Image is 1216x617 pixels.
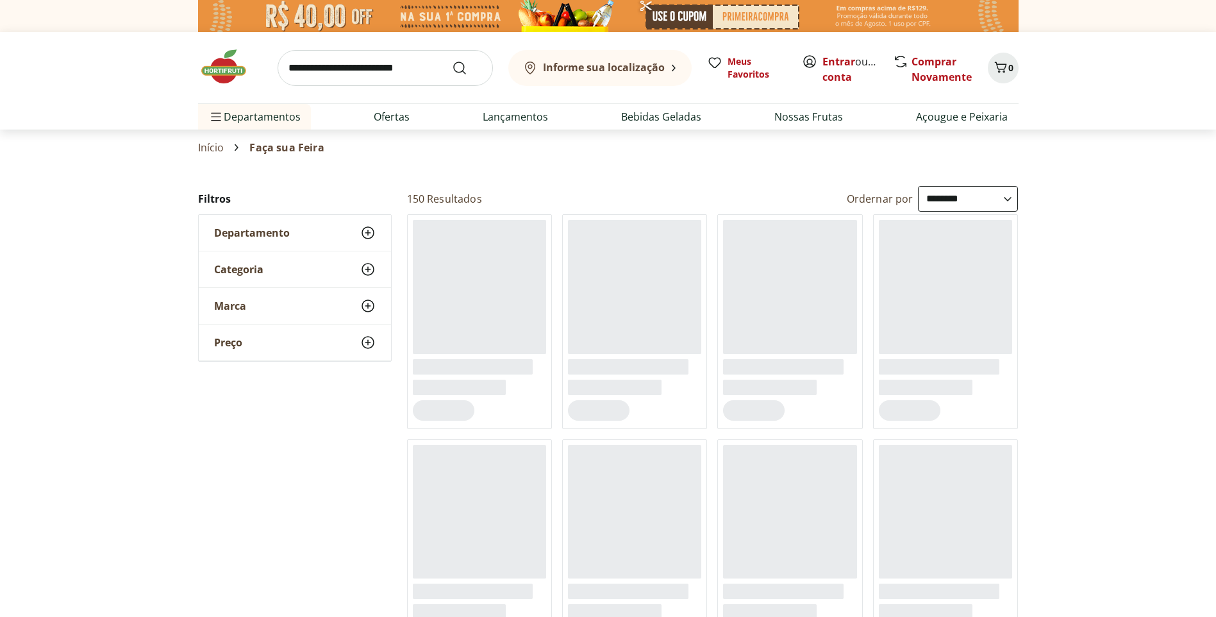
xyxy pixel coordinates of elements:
[621,109,701,124] a: Bebidas Geladas
[198,47,262,86] img: Hortifruti
[847,192,913,206] label: Ordernar por
[249,142,324,153] span: Faça sua Feira
[508,50,692,86] button: Informe sua localização
[483,109,548,124] a: Lançamentos
[822,54,879,85] span: ou
[728,55,787,81] span: Meus Favoritos
[198,142,224,153] a: Início
[208,101,224,132] button: Menu
[214,336,242,349] span: Preço
[1008,62,1013,74] span: 0
[707,55,787,81] a: Meus Favoritos
[774,109,843,124] a: Nossas Frutas
[278,50,493,86] input: search
[912,55,972,84] a: Comprar Novamente
[374,109,410,124] a: Ofertas
[208,101,301,132] span: Departamentos
[199,325,391,360] button: Preço
[199,288,391,324] button: Marca
[543,60,665,74] b: Informe sua localização
[214,226,290,239] span: Departamento
[214,300,246,312] span: Marca
[214,263,263,276] span: Categoria
[407,192,482,206] h2: 150 Resultados
[916,109,1008,124] a: Açougue e Peixaria
[199,251,391,287] button: Categoria
[199,215,391,251] button: Departamento
[452,60,483,76] button: Submit Search
[822,55,855,69] a: Entrar
[988,53,1019,83] button: Carrinho
[822,55,893,84] a: Criar conta
[198,186,392,212] h2: Filtros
